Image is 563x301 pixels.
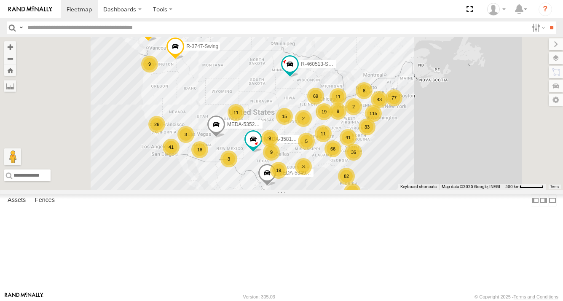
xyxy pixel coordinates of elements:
div: 41 [163,139,180,156]
div: 43 [371,91,388,108]
label: Dock Summary Table to the Left [531,194,539,207]
div: 9 [330,103,346,120]
div: Version: 305.03 [243,294,275,299]
div: 77 [386,89,402,106]
span: Map data ©2025 Google, INEGI [442,184,500,189]
div: 3 [220,150,237,167]
span: MEDA-535214-Roll [227,122,271,128]
label: Fences [31,194,59,206]
div: 18 [191,141,208,158]
div: 8 [356,82,373,99]
span: 500 km [505,184,520,189]
div: 115 [365,105,382,122]
div: 9 [261,130,278,147]
div: 11 [330,88,346,105]
span: MEDA-358103-Roll [264,137,308,142]
button: Zoom in [4,41,16,53]
div: 19 [316,103,332,120]
button: Zoom Home [4,64,16,76]
div: Tim Albro [484,3,509,16]
div: 33 [359,118,375,135]
div: 3 [177,126,194,143]
a: Terms and Conditions [514,294,558,299]
div: 82 [338,168,355,185]
label: Measure [4,80,16,92]
div: 15 [276,108,293,125]
div: 26 [148,116,165,133]
label: Assets [3,194,30,206]
div: 5 [298,133,315,150]
label: Dock Summary Table to the Right [539,194,548,207]
a: Terms [550,185,559,188]
button: Map Scale: 500 km per 53 pixels [503,184,546,190]
div: 19 [270,162,287,179]
div: © Copyright 2025 - [475,294,558,299]
div: 66 [324,140,341,157]
div: 9 [263,144,280,161]
label: Hide Summary Table [548,194,557,207]
button: Zoom out [4,53,16,64]
div: 11 [315,125,332,142]
label: Map Settings [549,94,563,106]
div: 36 [345,144,362,161]
label: Search Query [18,21,24,34]
a: Visit our Website [5,293,43,301]
div: 2 [345,98,362,115]
div: 2 [295,110,312,127]
label: Search Filter Options [528,21,547,34]
img: rand-logo.svg [8,6,52,12]
button: Drag Pegman onto the map to open Street View [4,148,21,165]
div: 69 [307,88,324,105]
i: ? [539,3,552,16]
span: R-460513-Swing [301,61,338,67]
button: Keyboard shortcuts [400,184,437,190]
div: 11 [228,104,244,121]
div: 41 [340,129,357,146]
span: R-3747-Swing [186,43,218,49]
div: 21 [344,183,361,200]
div: 9 [141,56,158,73]
div: 3 [295,158,312,175]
